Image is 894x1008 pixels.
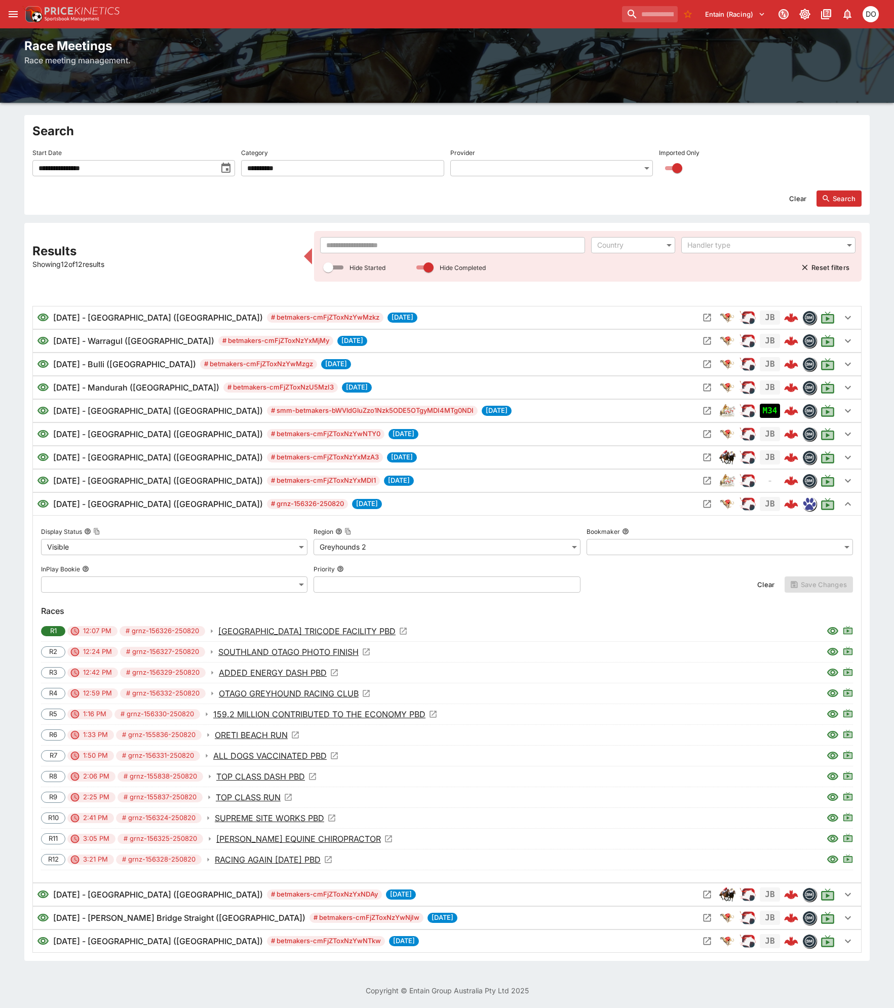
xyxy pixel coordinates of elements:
[680,6,696,22] button: No Bookmarks
[32,123,862,139] h2: Search
[344,528,352,535] button: Copy To Clipboard
[699,6,771,22] button: Select Tenant
[827,667,839,679] svg: Visible
[388,429,418,439] span: [DATE]
[218,625,408,637] a: Open Event
[760,911,780,925] div: Jetbet not yet mapped
[267,476,380,486] span: # betmakers-cmFjZToxNzYxMDI1
[740,333,756,349] img: racing.png
[719,473,735,489] img: harness_racing.png
[114,709,200,719] span: # grnz-156330-250820
[53,475,263,487] h6: [DATE] - [GEOGRAPHIC_DATA] ([GEOGRAPHIC_DATA])
[699,886,715,903] button: Open Meeting
[803,474,816,487] img: betmakers.png
[740,886,756,903] img: racing.png
[802,934,817,948] div: betmakers
[827,687,839,700] svg: Visible
[53,935,263,947] h6: [DATE] - [GEOGRAPHIC_DATA] ([GEOGRAPHIC_DATA])
[37,935,49,947] svg: Visible
[784,380,798,395] img: logo-cerberus--red.svg
[120,688,206,699] span: # grnz-156332-250820
[803,497,816,511] img: grnz.png
[41,565,80,573] p: InPlay Bookie
[32,148,62,157] p: Start Date
[219,687,371,700] a: Open Event
[699,473,715,489] button: Open Meeting
[843,750,853,760] svg: Live
[719,426,735,442] img: greyhound_racing.png
[843,729,853,739] svg: Live
[53,451,263,463] h6: [DATE] - [GEOGRAPHIC_DATA] ([GEOGRAPHIC_DATA])
[719,886,735,903] img: horse_racing.png
[740,426,756,442] img: racing.png
[821,404,835,418] svg: Live
[827,833,839,845] svg: Visible
[740,496,756,512] div: ParallelRacing Handler
[37,312,49,324] svg: Visible
[784,427,798,441] img: logo-cerberus--red.svg
[843,667,853,677] svg: Live
[802,911,817,925] div: betmakers
[783,190,812,207] button: Clear
[719,910,735,926] img: greyhound_racing.png
[82,565,89,572] button: InPlay Bookie
[223,382,338,393] span: # betmakers-cmFjZToxNzU5MzI3
[427,913,457,923] span: [DATE]
[784,934,798,948] img: logo-cerberus--red.svg
[784,450,798,464] img: logo-cerberus--red.svg
[699,910,715,926] button: Open Meeting
[719,356,735,372] div: greyhound_racing
[719,886,735,903] div: horse_racing
[827,646,839,658] svg: Visible
[803,381,816,394] img: betmakers.png
[213,750,339,762] a: Open Event
[740,309,756,326] img: racing.png
[802,887,817,902] div: betmakers
[349,263,385,272] p: Hide Started
[821,334,835,348] svg: Live
[719,449,735,466] div: horse_racing
[802,450,817,464] div: betmakers
[817,5,835,23] button: Documentation
[740,403,756,419] img: racing.png
[740,379,756,396] div: ParallelRacing Handler
[24,38,870,54] h2: Race Meetings
[45,17,99,21] img: Sportsbook Management
[827,770,839,783] svg: Visible
[309,913,423,923] span: # betmakers-cmFjZToxNzYwNjIw
[44,751,63,761] span: R7
[821,450,835,464] svg: Live
[32,259,298,269] p: Showing 12 of 12 results
[802,311,817,325] div: betmakers
[719,496,735,512] div: greyhound_racing
[37,335,49,347] svg: Visible
[699,379,715,396] button: Open Meeting
[784,911,798,925] img: logo-cerberus--red.svg
[32,243,298,259] h2: Results
[827,708,839,720] svg: Visible
[118,771,203,782] span: # grnz-155838-250820
[389,936,419,946] span: [DATE]
[219,667,327,679] p: ADDED ENERGY DASH PBD
[215,729,300,741] a: Open Event
[803,311,816,324] img: betmakers.png
[719,473,735,489] div: harness_racing
[118,834,203,844] span: # grnz-156325-250820
[314,539,580,555] div: Greyhounds 2
[784,497,798,511] img: logo-cerberus--red.svg
[218,625,396,637] p: [GEOGRAPHIC_DATA] TRICODE FACILITY PBD
[827,854,839,866] svg: Visible
[215,812,336,824] a: Open Event
[450,148,475,157] p: Provider
[321,359,351,369] span: [DATE]
[216,770,317,783] a: Open Event
[821,380,835,395] svg: Live
[267,406,478,416] span: # smm-betmakers-bWVldGluZzo1Nzk5ODE5OTgyMDI4MTg0NDI
[821,497,835,511] svg: Live
[53,498,263,510] h6: [DATE] - [GEOGRAPHIC_DATA] ([GEOGRAPHIC_DATA])
[43,855,64,865] span: R12
[760,427,780,441] div: Jetbet not yet mapped
[216,791,293,803] a: Open Event
[219,667,339,679] a: Open Event
[784,474,798,488] img: logo-cerberus--red.svg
